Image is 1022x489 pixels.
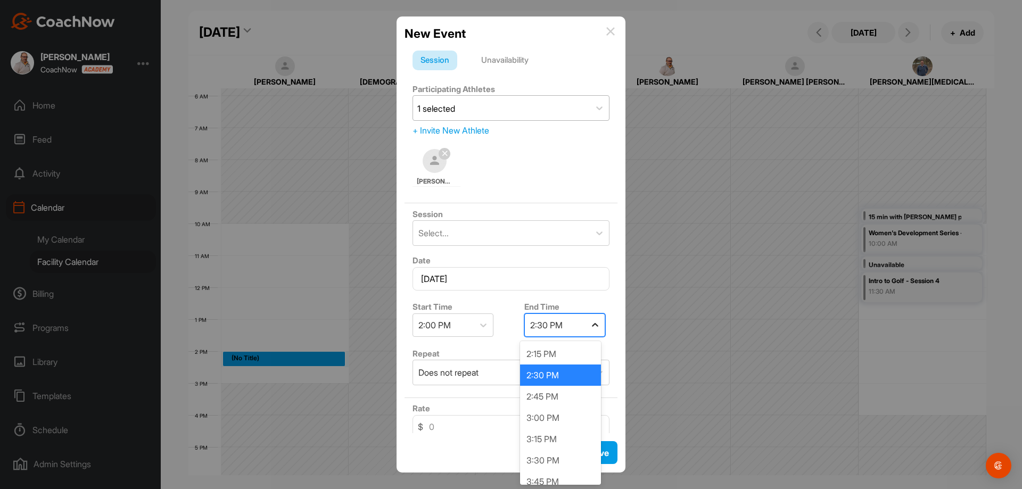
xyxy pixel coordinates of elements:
[986,453,1011,478] div: Open Intercom Messenger
[413,84,495,94] label: Participating Athletes
[413,209,443,219] label: Session
[413,51,457,71] div: Session
[530,319,563,331] div: 2:30 PM
[520,428,601,450] div: 3:15 PM
[520,343,601,364] div: 2:15 PM
[520,364,601,386] div: 2:30 PM
[473,51,537,71] div: Unavailability
[606,27,615,36] img: info
[413,255,431,266] label: Date
[417,177,453,186] span: [PERSON_NAME]
[413,403,430,413] label: Rate
[520,407,601,428] div: 3:00 PM
[418,227,449,239] div: Select...
[524,302,559,312] label: End Time
[413,302,452,312] label: Start Time
[417,102,455,115] div: 1 selected
[413,124,609,137] div: + Invite New Athlete
[413,415,609,438] input: 0
[405,24,466,43] h2: New Event
[418,420,423,433] span: $
[520,450,601,471] div: 3:30 PM
[413,349,440,359] label: Repeat
[418,319,451,331] div: 2:00 PM
[418,366,479,379] div: Does not repeat
[520,386,601,407] div: 2:45 PM
[423,149,447,173] img: square_default-ef6cabf814de5a2bf16c804365e32c732080f9872bdf737d349900a9daf73cf9.png
[413,267,609,291] input: Select Date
